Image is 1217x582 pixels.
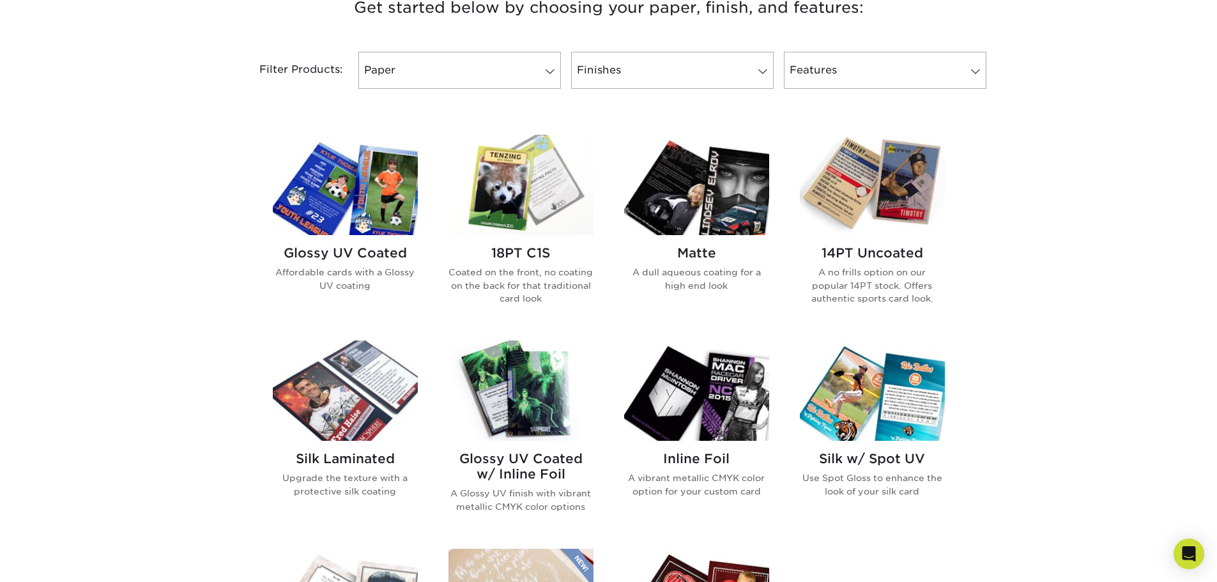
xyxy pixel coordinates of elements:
[273,135,418,235] img: Glossy UV Coated Trading Cards
[448,135,593,325] a: 18PT C1S Trading Cards 18PT C1S Coated on the front, no coating on the back for that traditional ...
[624,266,769,292] p: A dull aqueous coating for a high end look
[273,135,418,325] a: Glossy UV Coated Trading Cards Glossy UV Coated Affordable cards with a Glossy UV coating
[624,245,769,261] h2: Matte
[358,52,561,89] a: Paper
[624,341,769,441] img: Inline Foil Trading Cards
[1174,539,1204,569] div: Open Intercom Messenger
[273,245,418,261] h2: Glossy UV Coated
[448,451,593,482] h2: Glossy UV Coated w/ Inline Foil
[624,135,769,325] a: Matte Trading Cards Matte A dull aqueous coating for a high end look
[448,245,593,261] h2: 18PT C1S
[800,135,945,235] img: 14PT Uncoated Trading Cards
[273,341,418,441] img: Silk Laminated Trading Cards
[800,245,945,261] h2: 14PT Uncoated
[800,451,945,466] h2: Silk w/ Spot UV
[571,52,774,89] a: Finishes
[784,52,986,89] a: Features
[448,487,593,513] p: A Glossy UV finish with vibrant metallic CMYK color options
[624,135,769,235] img: Matte Trading Cards
[624,341,769,533] a: Inline Foil Trading Cards Inline Foil A vibrant metallic CMYK color option for your custom card
[624,451,769,466] h2: Inline Foil
[448,341,593,533] a: Glossy UV Coated w/ Inline Foil Trading Cards Glossy UV Coated w/ Inline Foil A Glossy UV finish ...
[800,135,945,325] a: 14PT Uncoated Trading Cards 14PT Uncoated A no frills option on our popular 14PT stock. Offers au...
[273,341,418,533] a: Silk Laminated Trading Cards Silk Laminated Upgrade the texture with a protective silk coating
[800,341,945,533] a: Silk w/ Spot UV Trading Cards Silk w/ Spot UV Use Spot Gloss to enhance the look of your silk card
[226,52,353,89] div: Filter Products:
[624,471,769,498] p: A vibrant metallic CMYK color option for your custom card
[448,266,593,305] p: Coated on the front, no coating on the back for that traditional card look
[800,266,945,305] p: A no frills option on our popular 14PT stock. Offers authentic sports card look.
[800,341,945,441] img: Silk w/ Spot UV Trading Cards
[448,341,593,441] img: Glossy UV Coated w/ Inline Foil Trading Cards
[273,266,418,292] p: Affordable cards with a Glossy UV coating
[273,451,418,466] h2: Silk Laminated
[273,471,418,498] p: Upgrade the texture with a protective silk coating
[800,471,945,498] p: Use Spot Gloss to enhance the look of your silk card
[448,135,593,235] img: 18PT C1S Trading Cards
